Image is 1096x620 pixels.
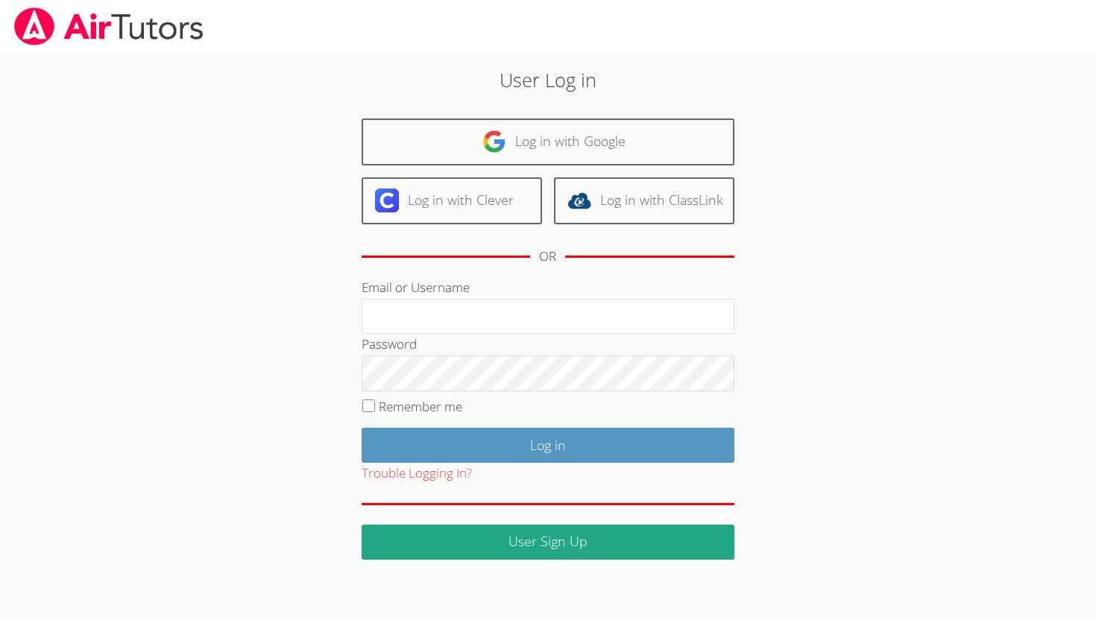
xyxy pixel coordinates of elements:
img: airtutors_banner-c4298cdbf04f3fff15de1276eac7730deb9818008684d7c2e4769d2f7ddbe033.png [13,7,205,45]
label: Remember me [379,398,462,415]
input: Log in [362,428,734,463]
a: Log in with Clever [362,177,542,224]
img: classlink-logo-d6bb404cc1216ec64c9a2012d9dc4662098be43eaf13dc465df04b49fa7ab582.svg [567,189,591,212]
h2: User Log in [252,66,844,94]
a: Log in with Google [362,118,734,165]
a: User Sign Up [362,525,734,560]
button: Trouble Logging In? [362,463,472,484]
label: Password [362,335,417,352]
a: Log in with ClassLink [554,177,734,224]
label: Email or Username [362,279,470,296]
div: OR [539,246,556,268]
img: clever-logo-6eab21bc6e7a338710f1a6ff85c0baf02591cd810cc4098c63d3a4b26e2feb20.svg [375,189,399,212]
img: google-logo-50288ca7cdecda66e5e0955fdab243c47b7ad437acaf1139b6f446037453330a.svg [482,130,506,154]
